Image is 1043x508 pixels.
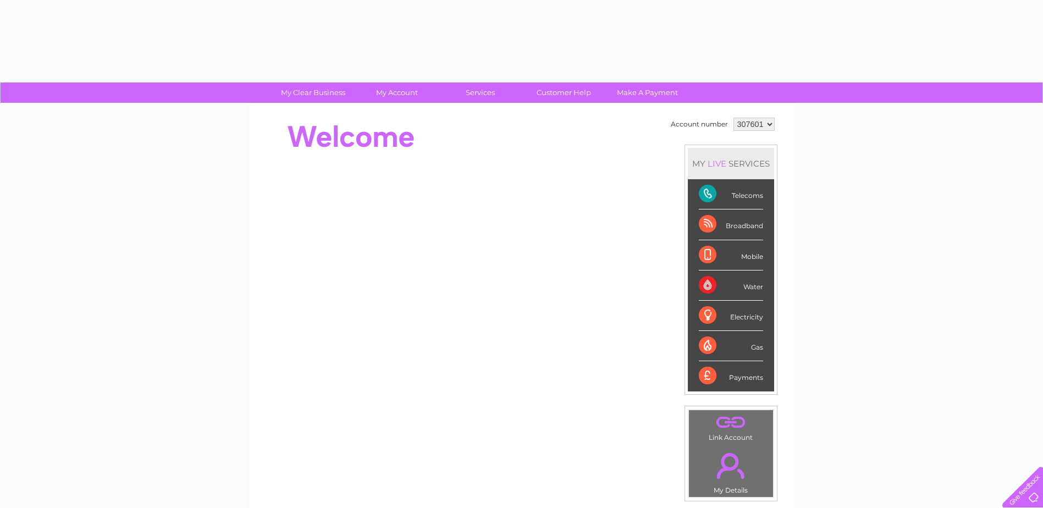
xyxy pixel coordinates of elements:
[692,413,770,432] a: .
[699,270,763,301] div: Water
[435,82,526,103] a: Services
[688,444,774,498] td: My Details
[668,115,731,134] td: Account number
[699,179,763,209] div: Telecoms
[699,361,763,391] div: Payments
[351,82,442,103] a: My Account
[268,82,358,103] a: My Clear Business
[699,331,763,361] div: Gas
[688,148,774,179] div: MY SERVICES
[692,446,770,485] a: .
[699,209,763,240] div: Broadband
[699,301,763,331] div: Electricity
[602,82,693,103] a: Make A Payment
[518,82,609,103] a: Customer Help
[688,410,774,444] td: Link Account
[705,158,729,169] div: LIVE
[699,240,763,270] div: Mobile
